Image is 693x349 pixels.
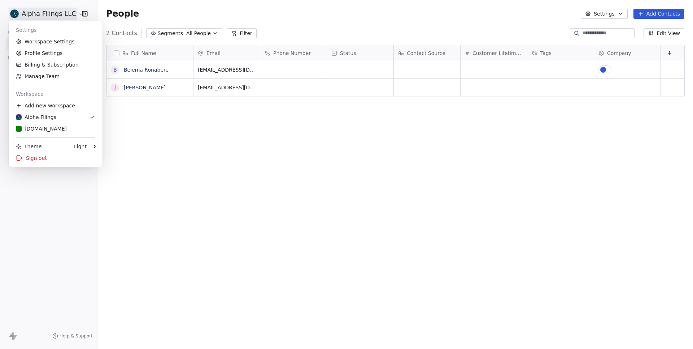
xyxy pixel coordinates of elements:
div: Sign out [12,152,100,164]
div: Add new workspace [12,100,100,111]
img: Alpha%20Filings%20Logo%20Favicon%20.png [16,114,22,120]
a: Profile Settings [12,47,100,59]
div: Theme [16,143,42,150]
a: Billing & Subscription [12,59,100,71]
div: Settings [12,24,100,36]
div: Light [74,143,87,150]
div: Workspace [12,88,100,100]
div: [DOMAIN_NAME] [16,125,67,132]
div: Alpha Filings [16,114,56,121]
a: Workspace Settings [12,36,100,47]
a: Manage Team [12,71,100,82]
